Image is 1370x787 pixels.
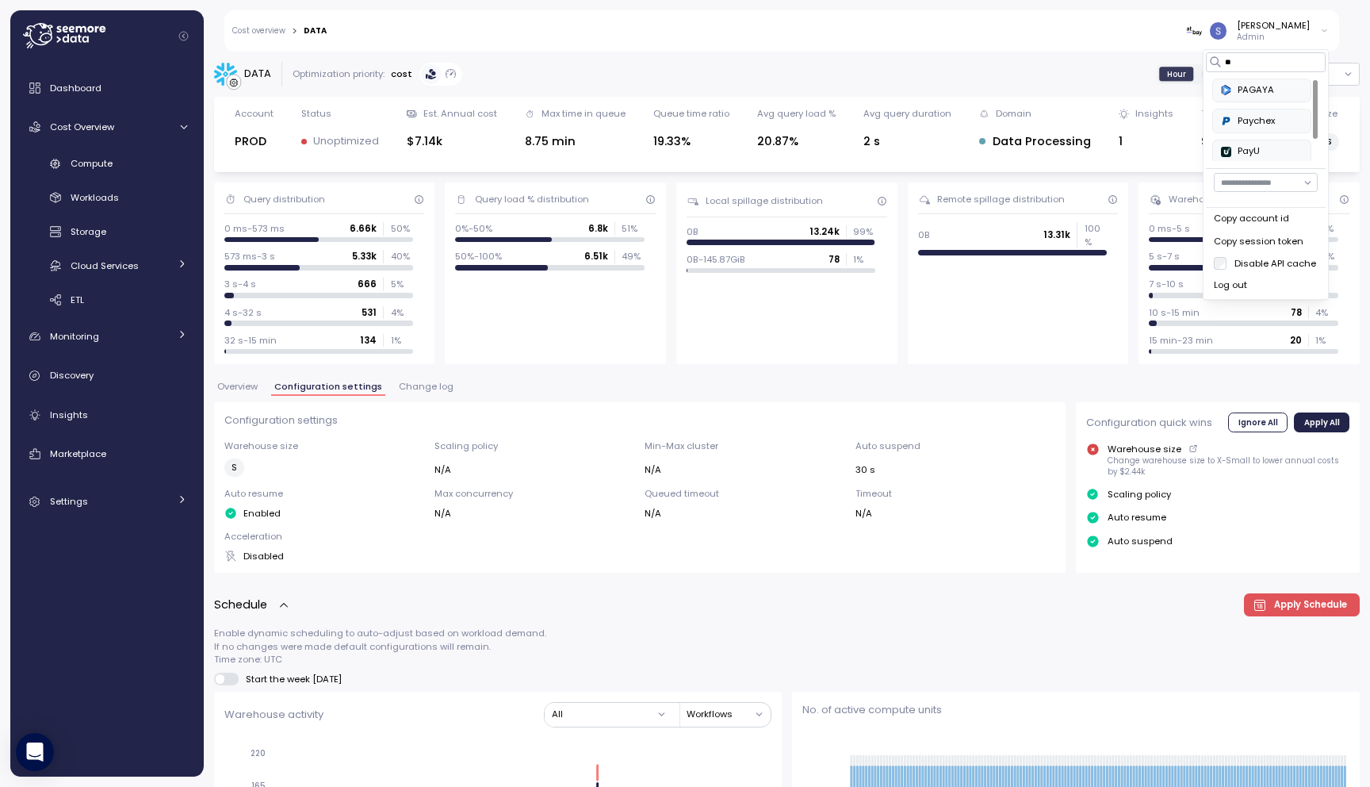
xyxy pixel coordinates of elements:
span: ETL [71,294,84,306]
p: 0 ms-5 s [1149,222,1190,235]
span: Workloads [71,191,119,204]
span: Cost Overview [50,121,114,133]
p: Auto resume [224,487,424,500]
p: 13.24k [809,225,840,238]
div: Query load % distribution [475,193,589,205]
div: PAGAYA [1221,83,1303,98]
div: Open Intercom Messenger [16,733,54,771]
div: PayU [1221,144,1303,159]
p: 1 % [1315,334,1337,347]
img: 67a86e9a0ae6e07bf18056ca.PNG [1221,147,1231,157]
div: Type [1201,107,1222,120]
div: 2 s [863,132,951,151]
span: Discovery [50,369,94,382]
p: 0 ms-573 ms [224,222,285,235]
p: 20 [1290,334,1302,347]
button: All [545,703,674,726]
span: Compute [71,157,113,170]
p: 3 s-4 s [224,278,256,290]
button: Apply Schedule [1244,593,1360,616]
div: Optimization priority: [293,67,385,80]
p: 4 % [1315,306,1337,319]
div: Queue time ratio [653,107,729,120]
p: No. of active compute units [802,702,1349,718]
p: 40 % [391,250,413,263]
div: Account [235,107,274,120]
p: Scaling policy [1108,488,1171,501]
a: Cost overview [232,27,285,35]
p: 100 % [1085,222,1107,248]
p: 1 % [391,334,413,347]
p: 51 % [622,222,644,235]
div: Avg query load % [757,107,836,120]
p: Scaling policy [434,440,634,452]
p: 7 s-10 s [1149,278,1184,290]
p: Acceleration [224,530,424,543]
p: 531 [362,306,377,319]
span: Ignore All [1238,413,1278,431]
div: [PERSON_NAME] [1237,19,1310,32]
a: Monitoring [17,321,197,352]
span: Day [1202,68,1218,80]
div: Domain [996,107,1031,120]
p: cost [391,67,412,80]
p: 6.66k [350,222,377,235]
p: 49 % [622,250,644,263]
img: 684936bde12995657316ed44.PNG [1221,86,1231,96]
div: Copy account id [1214,212,1318,226]
div: Query distribution [243,193,325,205]
p: Change warehouse size to X-Small to lower annual costs by $2.44k [1108,455,1349,477]
p: 15 min-23 min [1149,334,1213,347]
span: Cloud Services [71,259,139,272]
p: 134 [360,334,377,347]
p: 6.51k [584,250,608,263]
p: Enable dynamic scheduling to auto-adjust based on workload demand. If no changes were made defaul... [214,627,1360,666]
p: 50%-100% [455,250,502,263]
p: 0%-50% [455,222,492,235]
div: N/A [434,507,634,520]
p: Warehouse size [1108,443,1181,455]
p: Schedule [214,596,267,614]
a: Insights [17,399,197,431]
div: 8.75 min [525,132,626,151]
p: 6.8k [588,222,608,235]
a: Cost Overview [17,111,197,143]
p: 5 s-7 s [1149,250,1180,263]
span: Configuration settings [274,382,382,391]
a: ETL [17,286,197,313]
p: 0B [918,228,930,241]
div: 20.87% [757,132,836,151]
span: Apply All [1304,413,1340,431]
div: Data Processing [979,132,1090,151]
p: 4 s-32 s [224,306,262,319]
label: Disable API cache [1226,257,1316,270]
span: Apply Schedule [1274,594,1347,616]
button: Ignore All [1228,413,1288,432]
button: Apply All [1294,413,1349,432]
div: Max time in queue [541,107,626,120]
span: Start the week [DATE] [239,673,342,685]
p: Auto suspend [855,440,1055,452]
img: 68b03c81eca7ebbb46a2a292.PNG [1221,116,1231,126]
p: 50 % [391,222,413,235]
span: Change log [399,382,453,391]
a: Settings [17,486,197,518]
p: Configuration quick wins [1086,415,1212,431]
div: DATA [244,66,271,82]
a: Workloads [17,185,197,211]
div: Local spillage distribution [706,194,823,207]
button: Workflows [687,703,771,726]
p: 10 s-15 min [1149,306,1200,319]
span: Overview [217,382,258,391]
p: 5.33k [352,250,377,263]
p: 666 [358,278,377,290]
p: Unoptimized [313,133,379,149]
a: Marketplace [17,438,197,470]
p: 4 % [391,306,413,319]
div: Remote spillage distribution [937,193,1065,205]
div: N/A [855,507,1055,520]
p: 13.31k [1043,228,1070,241]
a: Compute [17,151,197,177]
p: 0B-145.87GiB [687,253,745,266]
div: PROD [235,132,274,151]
